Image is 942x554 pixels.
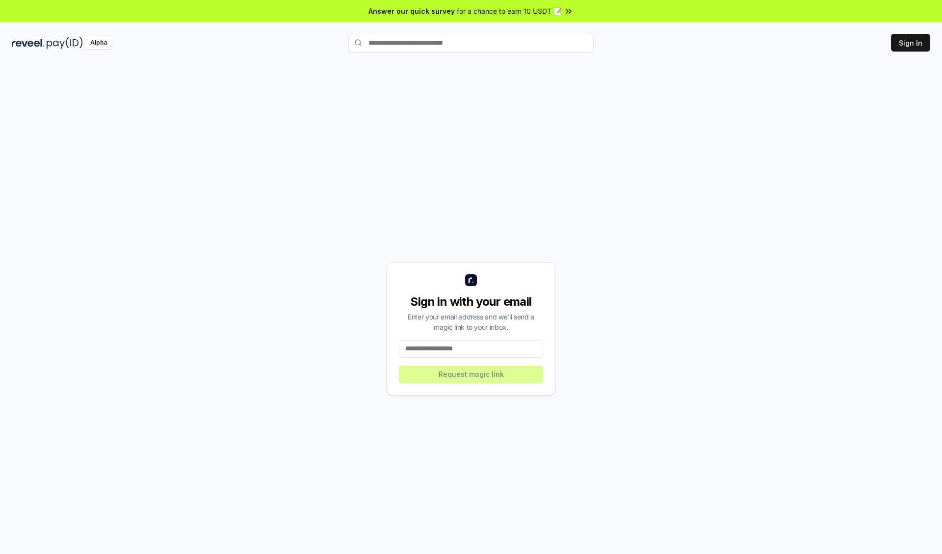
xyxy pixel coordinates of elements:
img: pay_id [47,37,83,49]
div: Alpha [85,37,112,49]
div: Sign in with your email [399,294,543,310]
button: Sign In [891,34,930,52]
div: Enter your email address and we’ll send a magic link to your inbox. [399,312,543,332]
img: reveel_dark [12,37,45,49]
span: for a chance to earn 10 USDT 📝 [457,6,562,16]
span: Answer our quick survey [368,6,455,16]
img: logo_small [465,274,477,286]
